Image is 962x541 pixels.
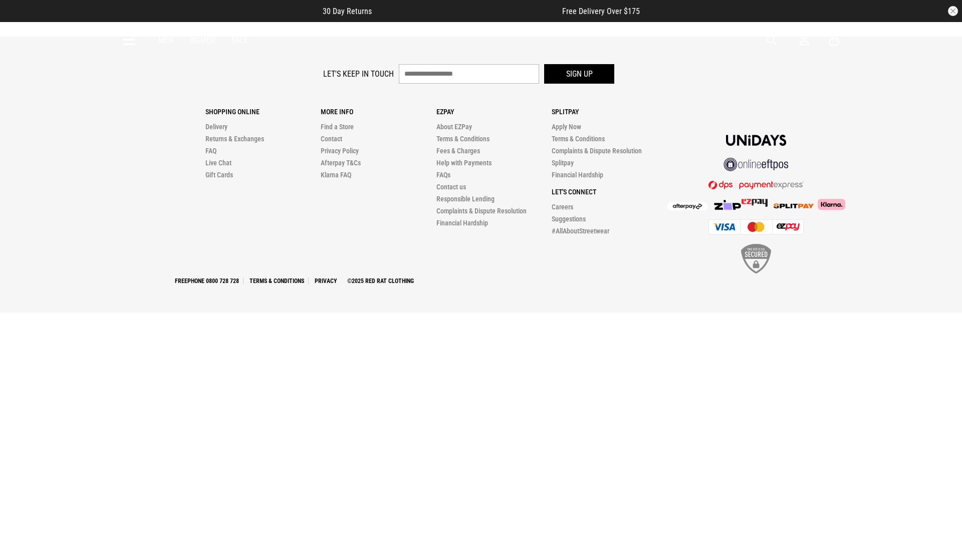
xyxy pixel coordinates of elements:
p: Ezpay [436,108,552,116]
a: Help with Payments [436,159,492,167]
a: Sale [231,36,248,45]
label: Let's keep in touch [323,69,394,79]
a: Careers [552,203,573,211]
a: FAQ [205,147,216,155]
a: Women [189,36,215,45]
a: Splitpay [552,159,574,167]
img: Cards [708,219,804,234]
a: Financial Hardship [552,171,603,179]
iframe: Customer reviews powered by Trustpilot [392,6,542,16]
a: Privacy [311,278,341,285]
a: Freephone 0800 728 728 [171,278,244,285]
a: Delivery [205,123,227,131]
img: Splitpay [742,199,768,207]
img: Splitpay [774,203,814,208]
a: Complaints & Dispute Resolution [436,207,527,215]
p: Splitpay [552,108,667,116]
p: More Info [321,108,436,116]
a: Complaints & Dispute Resolution [552,147,642,155]
a: Contact [321,135,342,143]
a: Terms & Conditions [246,278,309,285]
img: Zip [713,200,742,210]
a: Afterpay T&Cs [321,159,361,167]
a: Klarna FAQ [321,171,351,179]
a: Apply Now [552,123,581,131]
a: Terms & Conditions [436,135,490,143]
a: Returns & Exchanges [205,135,264,143]
a: Fees & Charges [436,147,480,155]
a: Find a Store [321,123,354,131]
button: Sign up [544,64,614,84]
a: #AllAboutStreetwear [552,227,609,235]
a: About EZPay [436,123,472,131]
span: Free Delivery Over $175 [562,7,640,16]
img: DPS [708,180,804,189]
img: Klarna [814,199,845,210]
a: Gift Cards [205,171,233,179]
a: Contact us [436,183,466,191]
a: Responsible Lending [436,195,495,203]
a: Terms & Conditions [552,135,605,143]
img: Afterpay [667,202,707,210]
a: FAQs [436,171,450,179]
p: Let's Connect [552,188,667,196]
a: Financial Hardship [436,219,488,227]
img: Unidays [726,135,786,146]
img: SSL [741,244,771,274]
a: Men [158,36,173,45]
a: ©2025 Red Rat Clothing [343,278,418,285]
a: Suggestions [552,215,586,223]
img: online eftpos [724,158,789,171]
img: Redrat logo [449,33,515,48]
a: Live Chat [205,159,231,167]
span: 30 Day Returns [323,7,372,16]
a: Privacy Policy [321,147,359,155]
p: Shopping Online [205,108,321,116]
